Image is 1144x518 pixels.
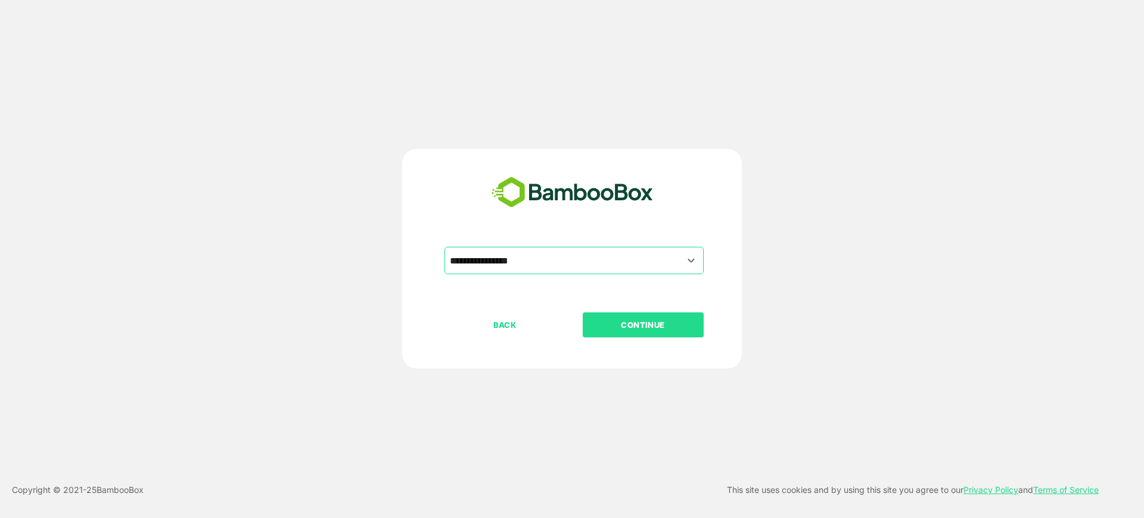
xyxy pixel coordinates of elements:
[963,485,1018,495] a: Privacy Policy
[583,312,704,337] button: CONTINUE
[444,312,565,337] button: BACK
[683,252,700,268] button: Open
[583,318,702,331] p: CONTINUE
[446,318,565,331] p: BACK
[1033,485,1099,495] a: Terms of Service
[485,173,660,212] img: bamboobox
[727,483,1099,497] p: This site uses cookies and by using this site you agree to our and
[12,483,144,497] p: Copyright © 2021- 25 BambooBox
